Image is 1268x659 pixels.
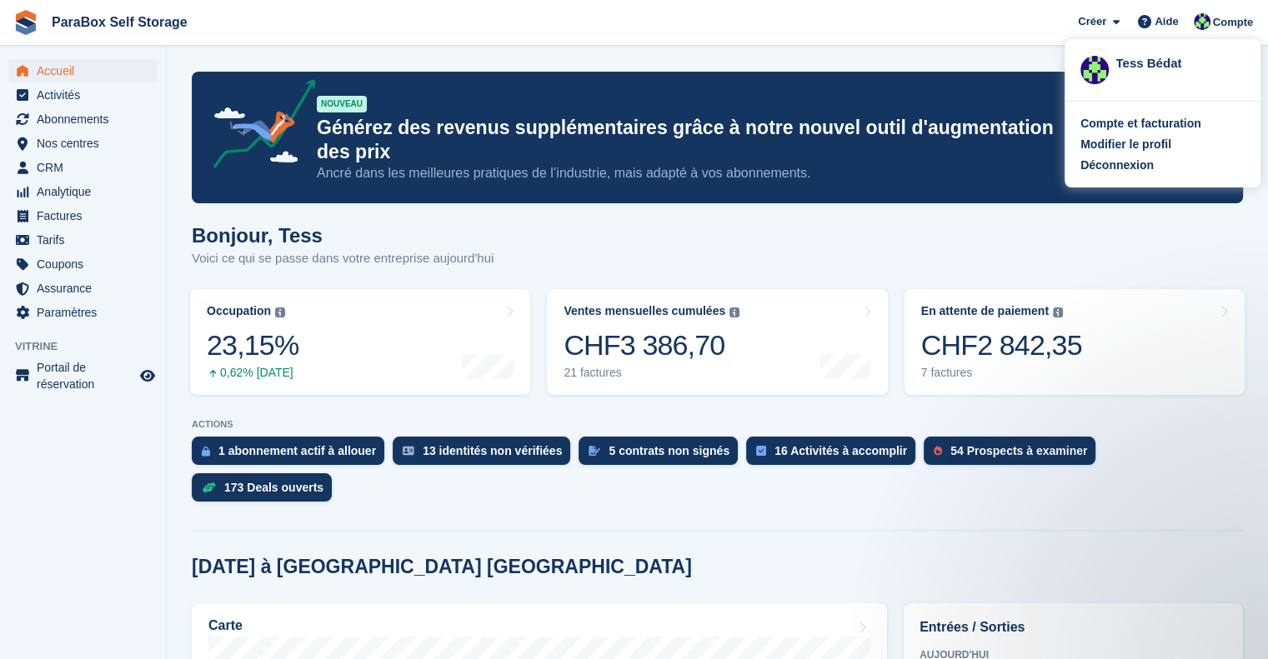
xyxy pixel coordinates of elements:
[589,446,600,456] img: contract_signature_icon-13c848040528278c33f63329250d36e43548de30e8caae1d1a13099fd9432cc5.svg
[950,444,1087,457] div: 54 Prospects à examiner
[37,132,137,155] span: Nos centres
[921,304,1049,318] div: En attente de paiement
[207,304,271,318] div: Occupation
[37,228,137,252] span: Tarifs
[45,8,194,36] a: ParaBox Self Storage
[8,252,158,276] a: menu
[564,304,725,318] div: Ventes mensuelles cumulées
[192,437,393,473] a: 1 abonnement actif à allouer
[547,289,887,395] a: Ventes mensuelles cumulées CHF3 386,70 21 factures
[37,107,137,131] span: Abonnements
[8,228,158,252] a: menu
[564,328,739,362] div: CHF3 386,70
[138,366,158,386] a: Boutique d'aperçu
[1080,157,1154,174] div: Déconnexion
[199,79,316,174] img: price-adjustments-announcement-icon-8257ccfd72463d97f412b2fc003d46551f7dbcb40ab6d574587a9cd5c0d94...
[1080,136,1171,153] div: Modifier le profil
[920,617,1227,637] h2: Entrées / Sorties
[1155,13,1178,30] span: Aide
[207,366,298,380] div: 0,62% [DATE]
[609,444,729,457] div: 5 contrats non signés
[37,252,137,276] span: Coupons
[8,107,158,131] a: menu
[192,473,340,510] a: 173 Deals ouverts
[192,224,494,247] h1: Bonjour, Tess
[37,277,137,300] span: Assurance
[317,164,1091,182] p: Ancré dans les meilleures pratiques de l’industrie, mais adapté à vos abonnements.
[275,307,285,317] img: icon-info-grey-7440780725fd019a000dd9b08b2336e03edf1995a4989e88bcd33f0948082b44.svg
[190,289,530,395] a: Occupation 23,15% 0,62% [DATE]
[8,180,158,203] a: menu
[15,338,166,355] span: Vitrine
[8,59,158,82] a: menu
[934,446,942,456] img: prospect-51fa495bee0391a8d652442698ab0144808aea92771e9ea1ae160a38d050c398.svg
[1080,136,1245,153] a: Modifier le profil
[1053,307,1063,317] img: icon-info-grey-7440780725fd019a000dd9b08b2336e03edf1995a4989e88bcd33f0948082b44.svg
[8,83,158,107] a: menu
[8,132,158,155] a: menu
[8,301,158,324] a: menu
[921,366,1082,380] div: 7 factures
[1080,115,1201,132] div: Compte et facturation
[1080,157,1245,174] a: Déconnexion
[37,180,137,203] span: Analytique
[8,156,158,179] a: menu
[1080,115,1245,132] a: Compte et facturation
[37,83,137,107] span: Activités
[37,156,137,179] span: CRM
[393,437,579,473] a: 13 identités non vérifiées
[208,618,243,633] h2: Carte
[192,419,1243,430] p: ACTIONS
[921,328,1082,362] div: CHF2 842,35
[774,444,907,457] div: 16 Activités à accomplir
[905,289,1245,395] a: En attente de paiement CHF2 842,35 7 factures
[192,249,494,268] p: Voici ce qui se passe dans votre entreprise aujourd'hui
[8,204,158,227] a: menu
[579,437,746,473] a: 5 contrats non signés
[37,359,137,392] span: Portail de réservation
[8,359,158,392] a: menu
[423,444,562,457] div: 13 identités non vérifiées
[729,307,739,317] img: icon-info-grey-7440780725fd019a000dd9b08b2336e03edf1995a4989e88bcd33f0948082b44.svg
[564,366,739,380] div: 21 factures
[1213,14,1253,31] span: Compte
[13,10,38,35] img: stora-icon-8386f47178a22dfd0bd8f6a31ec36ba5ce8667c1dd55bd0f319d3a0aa187defe.svg
[192,556,692,578] h2: [DATE] à [GEOGRAPHIC_DATA] [GEOGRAPHIC_DATA]
[1115,54,1245,69] div: Tess Bédat
[207,328,298,362] div: 23,15%
[1194,13,1210,30] img: Tess Bédat
[403,446,414,456] img: verify_identity-adf6edd0f0f0b5bbfe63781bf79b02c33cf7c696d77639b501bdc392416b5a36.svg
[202,482,216,493] img: deal-1b604bf984904fb50ccaf53a9ad4b4a5d6e5aea283cecdc64d6e3604feb123c2.svg
[1080,56,1109,84] img: Tess Bédat
[218,444,376,457] div: 1 abonnement actif à allouer
[37,204,137,227] span: Factures
[37,59,137,82] span: Accueil
[924,437,1104,473] a: 54 Prospects à examiner
[317,96,367,112] div: NOUVEAU
[224,481,323,494] div: 173 Deals ouverts
[37,301,137,324] span: Paramètres
[202,446,210,457] img: active_subscription_to_allocate_icon-d502201f5373d7db506a760aba3b589e785aa758c864c3986d89f69b8ff3...
[317,116,1091,164] p: Générez des revenus supplémentaires grâce à notre nouvel outil d'augmentation des prix
[8,277,158,300] a: menu
[1078,13,1106,30] span: Créer
[746,437,924,473] a: 16 Activités à accomplir
[756,446,766,456] img: task-75834270c22a3079a89374b754ae025e5fb1db73e45f91037f5363f120a921f8.svg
